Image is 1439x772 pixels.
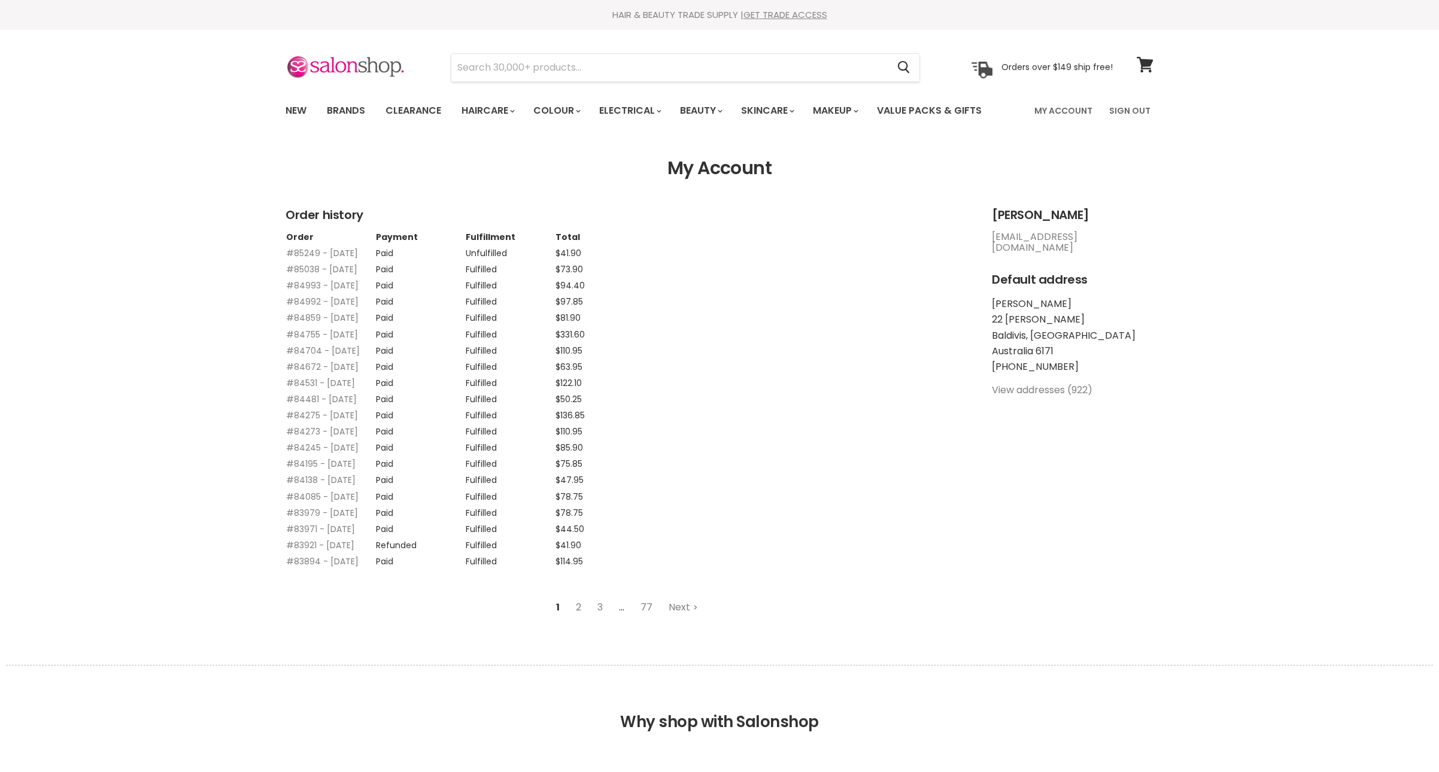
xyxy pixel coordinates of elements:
h2: Why shop with Salonshop [6,665,1433,749]
a: #84755 - [DATE] [286,329,358,341]
th: Fulfillment [465,232,555,242]
td: Fulfilled [465,324,555,340]
td: Fulfilled [465,259,555,275]
a: #85249 - [DATE] [286,247,358,259]
ul: Main menu [277,93,1009,128]
td: Paid [375,356,465,372]
td: Paid [375,324,465,340]
td: Unfulfilled [465,242,555,259]
a: Electrical [590,98,669,123]
iframe: Gorgias live chat messenger [1379,716,1427,760]
h2: Order history [286,208,968,222]
span: $110.95 [555,425,582,437]
a: GET TRADE ACCESS [743,8,827,21]
td: Paid [375,486,465,502]
a: #83921 - [DATE] [286,539,354,551]
a: #84672 - [DATE] [286,361,359,373]
td: Paid [375,307,465,323]
span: $114.95 [555,555,583,567]
a: #84275 - [DATE] [286,409,358,421]
button: Search [888,54,919,81]
a: #84245 - [DATE] [286,442,359,454]
a: #83894 - [DATE] [286,555,359,567]
td: Fulfilled [465,534,555,551]
span: $78.75 [555,507,583,519]
td: Fulfilled [465,275,555,291]
a: #84859 - [DATE] [286,312,359,324]
td: Paid [375,502,465,518]
li: Baldivis, [GEOGRAPHIC_DATA] [992,330,1153,341]
td: Fulfilled [465,421,555,437]
a: Clearance [377,98,450,123]
span: $122.10 [555,377,582,389]
th: Payment [375,232,465,242]
th: Total [555,232,645,242]
nav: Pagination [286,597,968,618]
a: Sign Out [1102,98,1158,123]
li: 22 [PERSON_NAME] [992,314,1153,325]
td: Paid [375,259,465,275]
td: Fulfilled [465,437,555,453]
img: png;base64,iVBORw0KGgoAAAANSUhEUgAAAAEAAAABCAQAAAC1HAwCAAAAC0lEQVR42mNkYAAAAAYAAjCB0C8AAAAASUVORK... [776,757,777,758]
a: #84085 - [DATE] [286,491,359,503]
td: Fulfilled [465,551,555,567]
h2: [PERSON_NAME] [992,208,1153,222]
h1: My Account [286,158,1153,179]
td: Paid [375,242,465,259]
span: $63.95 [555,361,582,373]
td: Paid [375,437,465,453]
span: $94.40 [555,279,585,291]
a: Value Packs & Gifts [868,98,991,123]
span: $97.85 [555,296,583,308]
a: Colour [524,98,588,123]
td: Fulfilled [465,356,555,372]
td: Paid [375,372,465,388]
span: … [612,597,631,618]
th: Order [286,232,375,242]
a: #84992 - [DATE] [286,296,359,308]
a: My Account [1027,98,1100,123]
a: Beauty [671,98,730,123]
span: $44.50 [555,523,584,535]
a: Go to next page [662,597,705,618]
a: Brands [318,98,374,123]
a: Haircare [453,98,522,123]
span: $41.90 [555,539,581,551]
td: Fulfilled [465,469,555,485]
td: Paid [375,421,465,437]
span: 1 [550,597,566,618]
span: $41.90 [555,247,581,259]
span: $331.60 [555,329,585,341]
td: Fulfilled [465,405,555,421]
td: Fulfilled [465,388,555,405]
a: #84531 - [DATE] [286,377,355,389]
a: #83979 - [DATE] [286,507,358,519]
td: Fulfilled [465,307,555,323]
a: Go to page 2 [569,597,588,618]
a: #84993 - [DATE] [286,279,359,291]
span: $110.95 [555,345,582,357]
td: Fulfilled [465,453,555,469]
span: $50.25 [555,393,582,405]
td: Fulfilled [465,502,555,518]
a: New [277,98,315,123]
input: Search [451,54,888,81]
h2: Default address [992,273,1153,287]
li: Page 1 [550,597,566,618]
a: #83971 - [DATE] [286,523,355,535]
td: Paid [375,340,465,356]
td: Paid [375,291,465,307]
td: Refunded [375,534,465,551]
a: #84138 - [DATE] [286,474,356,486]
td: Paid [375,405,465,421]
td: Fulfilled [465,372,555,388]
span: $47.95 [555,474,584,486]
a: #84273 - [DATE] [286,425,358,437]
td: Paid [375,453,465,469]
a: #84481 - [DATE] [286,393,357,405]
form: Product [451,53,920,82]
span: $136.85 [555,409,585,421]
